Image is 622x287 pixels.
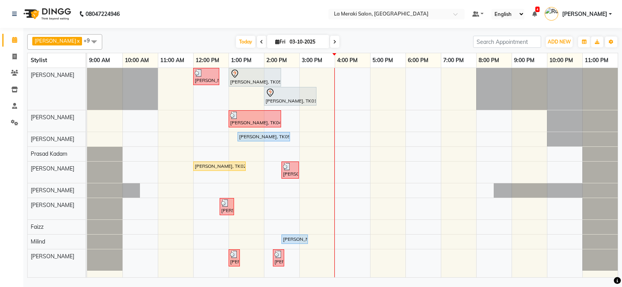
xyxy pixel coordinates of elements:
span: [PERSON_NAME] [31,136,74,143]
div: [PERSON_NAME], TK03, 12:00 PM-12:45 PM, Stylist Level Men's Haircut [194,69,218,84]
a: 3:00 PM [300,55,324,66]
span: Prasad Kadam [31,150,67,157]
div: [PERSON_NAME], TK01, 02:00 PM-03:30 PM, Senior Stylist Root Touch Up [265,88,316,104]
a: 7:00 PM [441,55,466,66]
span: [PERSON_NAME] [31,202,74,209]
a: 10:00 PM [547,55,575,66]
a: 6:00 PM [406,55,430,66]
a: 11:00 PM [583,55,610,66]
a: 1:00 PM [229,55,253,66]
span: 4 [535,7,540,12]
div: [PERSON_NAME], TK05, 02:30 PM-03:15 PM, Bomb Pedicure (₹1800) [282,236,307,243]
div: [PERSON_NAME], TK05, 01:15 PM-02:45 PM, Gel Polish with Chrome / Cat Eye / Polish / Blossom (Hand... [238,133,289,140]
span: [PERSON_NAME] [31,253,74,260]
span: ADD NEW [548,39,571,45]
b: 08047224946 [86,3,120,25]
span: Faizz [31,223,44,230]
span: [PERSON_NAME] [562,10,607,18]
a: 10:00 AM [123,55,151,66]
div: [PERSON_NAME], TK02, 12:00 PM-01:30 PM, Stylist Root Touch Up [194,163,245,170]
a: 8:00 PM [477,55,501,66]
input: Search Appointment [473,36,541,48]
a: 9:00 PM [512,55,536,66]
input: 2025-10-03 [287,36,326,48]
span: +9 [84,37,96,43]
img: Rupal Jagirdar [545,7,558,21]
span: [PERSON_NAME] [31,187,74,194]
div: [PERSON_NAME], TK05, 01:00 PM-02:30 PM, Stylist Root Touch Up [229,69,280,85]
a: 2:00 PM [264,55,289,66]
a: 11:00 AM [158,55,186,66]
button: ADD NEW [546,37,573,47]
span: [PERSON_NAME] [31,165,74,172]
span: [PERSON_NAME] [31,114,74,121]
div: [PERSON_NAME], TK04, 01:00 PM-02:30 PM, Senior Stylist Root Touch Up [229,111,280,126]
span: Milind [31,238,45,245]
div: [PERSON_NAME], TK03, 12:45 PM-01:10 PM, Clean shave [220,199,233,214]
div: [PERSON_NAME], TK06, 02:15 PM-02:35 PM, Eye Brows Threading [274,250,283,265]
a: 12:00 PM [194,55,221,66]
a: 9:00 AM [87,55,112,66]
span: Stylist [31,57,47,64]
span: Fri [273,39,287,45]
a: 4 [532,10,537,17]
a: x [76,38,80,44]
div: [PERSON_NAME], TK04, 02:30 PM-03:00 PM, Eye Brows Threading,Upper Lip Threading [282,163,298,177]
a: 5:00 PM [370,55,395,66]
span: [PERSON_NAME] [35,38,76,44]
span: [PERSON_NAME] [31,71,74,78]
div: [PERSON_NAME], TK06, 01:00 PM-01:15 PM, Rica Forehead [DEMOGRAPHIC_DATA]/ [DEMOGRAPHIC_DATA] [229,250,239,265]
a: 4:00 PM [335,55,360,66]
img: logo [20,3,73,25]
span: Today [236,36,255,48]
